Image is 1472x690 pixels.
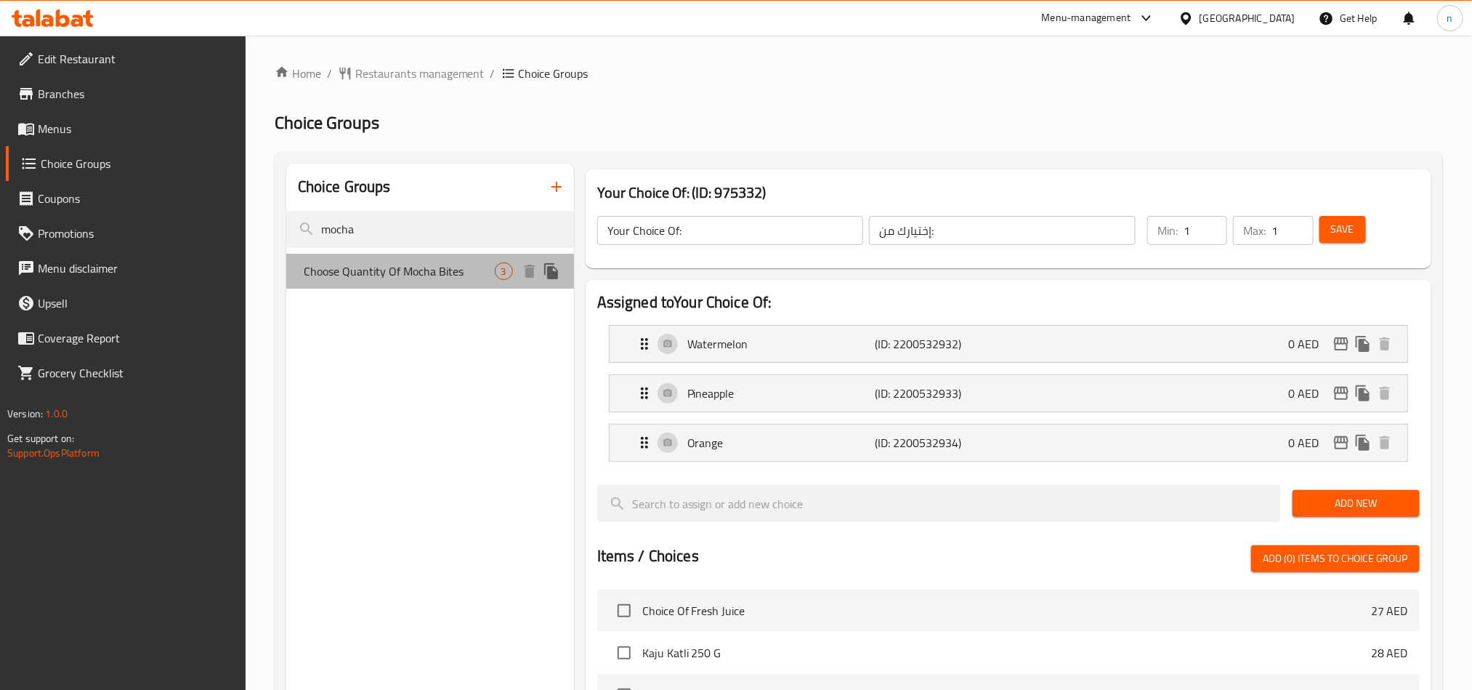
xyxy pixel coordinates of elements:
[6,41,246,76] a: Edit Restaurant
[6,286,246,321] a: Upsell
[298,176,391,198] h2: Choice Groups
[1157,222,1178,239] p: Min:
[1374,333,1396,355] button: delete
[1200,10,1295,26] div: [GEOGRAPHIC_DATA]
[642,602,1371,619] span: Choice Of Fresh Juice
[41,155,234,172] span: Choice Groups
[597,181,1420,204] h3: Your Choice Of: (ID: 975332)
[597,369,1420,418] li: Expand
[687,385,875,402] p: Pineapple
[38,85,234,103] span: Branches
[38,225,234,242] span: Promotions
[7,404,43,423] span: Version:
[38,260,234,277] span: Menu disclaimer
[1331,220,1354,238] span: Save
[597,418,1420,468] li: Expand
[304,262,495,280] span: Choose Quantity Of Mocha Bites
[6,321,246,356] a: Coverage Report
[1293,490,1420,517] button: Add New
[1042,9,1131,27] div: Menu-management
[275,65,1443,82] nav: breadcrumb
[609,595,639,626] span: Select choice
[519,65,589,82] span: Choice Groups
[519,260,541,282] button: delete
[1288,385,1330,402] p: 0 AED
[327,65,332,82] li: /
[1263,550,1408,568] span: Add (0) items to choice group
[597,292,1420,313] h2: Assigned to Your Choice Of:
[875,434,1000,452] p: (ID: 2200532934)
[6,181,246,216] a: Coupons
[490,65,496,82] li: /
[1330,333,1352,355] button: edit
[610,425,1407,461] div: Expand
[1371,602,1408,619] p: 27 AED
[541,260,562,282] button: duplicate
[687,335,875,353] p: Watermelon
[1243,222,1266,239] p: Max:
[1330,432,1352,454] button: edit
[1371,644,1408,662] p: 28 AED
[1251,545,1420,572] button: Add (0) items to choice group
[642,644,1371,662] span: Kaju Katli 250 G
[1374,432,1396,454] button: delete
[6,111,246,146] a: Menus
[1319,216,1366,243] button: Save
[275,106,379,139] span: Choice Groups
[38,294,234,312] span: Upsell
[495,262,513,280] div: Choices
[7,429,74,448] span: Get support on:
[7,444,100,462] a: Support.OpsPlatform
[1288,335,1330,353] p: 0 AED
[610,375,1407,412] div: Expand
[6,76,246,111] a: Branches
[597,485,1281,522] input: search
[286,211,574,248] input: search
[1352,333,1374,355] button: duplicate
[597,319,1420,369] li: Expand
[45,404,68,423] span: 1.0.0
[1447,10,1453,26] span: n
[38,190,234,207] span: Coupons
[38,364,234,382] span: Grocery Checklist
[38,329,234,347] span: Coverage Report
[875,335,1000,353] p: (ID: 2200532932)
[6,216,246,251] a: Promotions
[610,326,1407,362] div: Expand
[875,385,1000,402] p: (ID: 2200532933)
[1330,382,1352,404] button: edit
[6,356,246,390] a: Grocery Checklist
[286,254,574,289] div: Choose Quantity Of Mocha Bites3deleteduplicate
[38,120,234,137] span: Menus
[597,545,699,567] h2: Items / Choices
[496,265,512,278] span: 3
[1352,382,1374,404] button: duplicate
[338,65,485,82] a: Restaurants management
[1352,432,1374,454] button: duplicate
[609,638,639,668] span: Select choice
[687,434,875,452] p: Orange
[6,146,246,181] a: Choice Groups
[6,251,246,286] a: Menu disclaimer
[1288,434,1330,452] p: 0 AED
[1304,494,1408,513] span: Add New
[1374,382,1396,404] button: delete
[275,65,321,82] a: Home
[38,50,234,68] span: Edit Restaurant
[355,65,485,82] span: Restaurants management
